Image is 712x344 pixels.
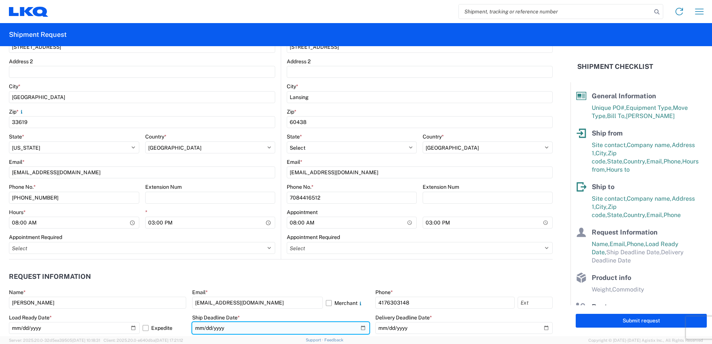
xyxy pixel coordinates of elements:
label: Appointment Required [9,234,62,241]
span: Name, [592,241,610,248]
label: Delivery Deadline Date [375,314,432,321]
span: [PERSON_NAME] [626,112,675,120]
a: Feedback [324,338,343,342]
span: Company name, [627,141,672,149]
span: Email, [646,158,664,165]
span: Client: 2025.20.0-e640dba [104,338,183,343]
span: [DATE] 10:18:31 [72,338,100,343]
span: Email, [646,211,664,219]
span: Country, [623,211,646,219]
label: Email [287,159,302,165]
label: State [287,133,302,140]
span: Server: 2025.20.0-32d5ea39505 [9,338,100,343]
span: General Information [592,92,656,100]
label: Load Ready Date [9,314,52,321]
label: Zip [287,108,296,115]
label: Extension Num [145,184,182,190]
span: Request Information [592,228,658,236]
span: [DATE] 17:21:12 [155,338,183,343]
span: Route [592,303,611,310]
h2: Request Information [9,273,91,280]
span: City, [595,150,608,157]
span: City, [595,203,608,210]
label: Name [9,289,26,296]
label: City [287,83,298,90]
label: State [9,133,24,140]
span: State, [607,158,623,165]
h2: Shipment Request [9,30,67,39]
label: Email [9,159,25,165]
label: Country [145,133,166,140]
span: Phone, [664,158,682,165]
span: Commodity [612,286,644,293]
span: Ship Deadline Date, [606,249,661,256]
span: Phone [664,211,681,219]
span: State, [607,211,623,219]
input: Ext [518,297,553,309]
label: Appointment [287,209,318,216]
label: Ship Deadline Date [192,314,240,321]
span: Ship to [592,183,614,191]
label: Merchant [326,297,369,309]
span: Phone, [627,241,645,248]
span: Unique PO#, [592,104,626,111]
label: Extension Num [423,184,459,190]
label: Appointment Required [287,234,340,241]
a: Support [306,338,324,342]
span: Email, [610,241,627,248]
span: Weight, [592,286,612,293]
label: Address 2 [9,58,33,65]
label: Zip [9,108,25,115]
label: Email [192,289,208,296]
label: Expedite [143,322,186,334]
span: Equipment Type, [626,104,673,111]
span: Hours to [606,166,630,173]
label: City [9,83,20,90]
label: Phone [375,289,393,296]
span: Ship from [592,129,623,137]
h2: Shipment Checklist [577,62,653,71]
span: Site contact, [592,141,627,149]
span: Country, [623,158,646,165]
span: Site contact, [592,195,627,202]
label: Address 2 [287,58,311,65]
span: Product info [592,274,631,281]
span: Company name, [627,195,672,202]
button: Submit request [576,314,707,328]
span: Bill To, [607,112,626,120]
label: Country [423,133,444,140]
label: Phone No. [9,184,36,190]
input: Shipment, tracking or reference number [459,4,652,19]
label: Phone No. [287,184,314,190]
span: Copyright © [DATE]-[DATE] Agistix Inc., All Rights Reserved [588,337,703,344]
label: Hours [9,209,26,216]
